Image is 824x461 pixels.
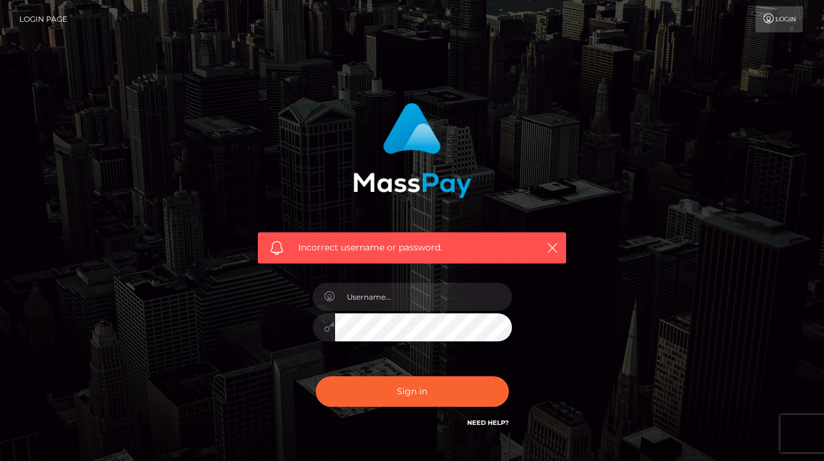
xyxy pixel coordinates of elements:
[467,419,509,427] a: Need Help?
[19,6,67,32] a: Login Page
[298,241,526,254] span: Incorrect username or password.
[316,376,509,407] button: Sign in
[335,283,512,311] input: Username...
[755,6,803,32] a: Login
[353,103,471,198] img: MassPay Login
